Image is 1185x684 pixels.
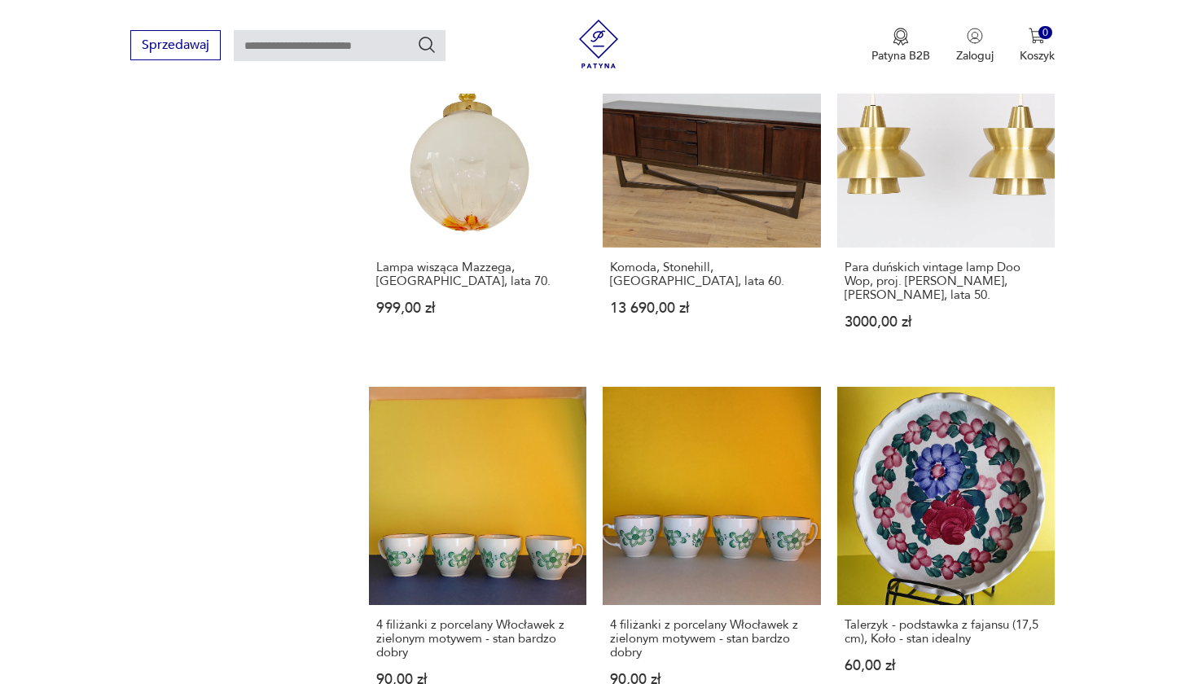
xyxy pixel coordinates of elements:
[574,20,623,68] img: Patyna - sklep z meblami i dekoracjami vintage
[1020,28,1055,64] button: 0Koszyk
[610,261,813,288] h3: Komoda, Stonehill, [GEOGRAPHIC_DATA], lata 60.
[610,618,813,660] h3: 4 filiżanki z porcelany Włocławek z zielonym motywem - stan bardzo dobry
[871,28,930,64] a: Ikona medaluPatyna B2B
[1029,28,1045,44] img: Ikona koszyka
[376,261,579,288] h3: Lampa wisząca Mazzega, [GEOGRAPHIC_DATA], lata 70.
[967,28,983,44] img: Ikonka użytkownika
[130,41,221,52] a: Sprzedawaj
[956,28,994,64] button: Zaloguj
[1020,48,1055,64] p: Koszyk
[417,35,437,55] button: Szukaj
[845,315,1047,329] p: 3000,00 zł
[845,659,1047,673] p: 60,00 zł
[956,48,994,64] p: Zaloguj
[610,301,813,315] p: 13 690,00 zł
[369,30,586,361] a: Lampa wisząca Mazzega, Wlochy, lata 70.Lampa wisząca Mazzega, [GEOGRAPHIC_DATA], lata 70.999,00 zł
[603,30,820,361] a: Komoda, Stonehill, Wielka Brytania, lata 60.Komoda, Stonehill, [GEOGRAPHIC_DATA], lata 60.13 690,...
[837,30,1055,361] a: Para duńskich vintage lamp Doo Wop, proj. Henning Klok, Louis Poulsen, lata 50.Para duńskich vint...
[130,30,221,60] button: Sprzedawaj
[845,618,1047,646] h3: Talerzyk - podstawka z fajansu (17,5 cm), Koło - stan idealny
[845,261,1047,302] h3: Para duńskich vintage lamp Doo Wop, proj. [PERSON_NAME], [PERSON_NAME], lata 50.
[871,48,930,64] p: Patyna B2B
[1038,26,1052,40] div: 0
[376,301,579,315] p: 999,00 zł
[376,618,579,660] h3: 4 filiżanki z porcelany Włocławek z zielonym motywem - stan bardzo dobry
[893,28,909,46] img: Ikona medalu
[871,28,930,64] button: Patyna B2B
